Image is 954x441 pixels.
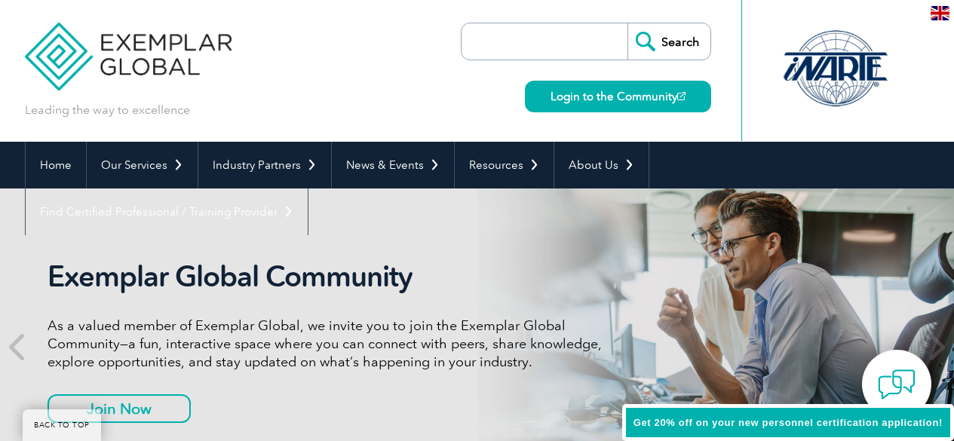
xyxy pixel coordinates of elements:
a: Resources [455,142,554,188]
a: Find Certified Professional / Training Provider [26,188,308,235]
img: contact-chat.png [878,366,916,403]
img: en [931,6,949,20]
h2: Exemplar Global Community [48,259,613,294]
input: Search [627,23,710,60]
a: Join Now [48,394,191,423]
a: Industry Partners [198,142,331,188]
p: Leading the way to excellence [25,102,190,118]
span: Get 20% off on your new personnel certification application! [633,417,943,428]
a: About Us [554,142,649,188]
p: As a valued member of Exemplar Global, we invite you to join the Exemplar Global Community—a fun,... [48,317,613,371]
a: News & Events [332,142,454,188]
a: Our Services [87,142,198,188]
a: BACK TO TOP [23,409,101,441]
a: Login to the Community [525,81,711,112]
img: open_square.png [677,92,686,100]
a: Home [26,142,86,188]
